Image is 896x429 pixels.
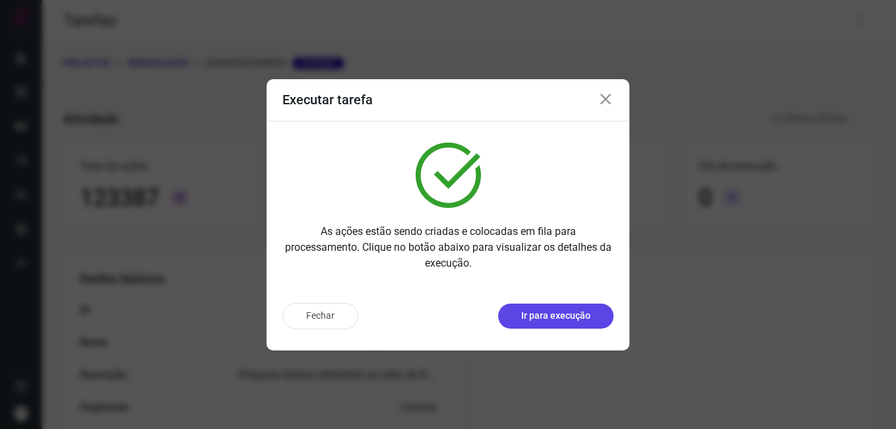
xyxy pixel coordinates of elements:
button: Fechar [282,303,358,329]
p: Ir para execução [521,309,591,323]
p: As ações estão sendo criadas e colocadas em fila para processamento. Clique no botão abaixo para ... [282,224,614,271]
img: verified.svg [416,143,481,208]
button: Ir para execução [498,304,614,329]
h3: Executar tarefa [282,92,373,108]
